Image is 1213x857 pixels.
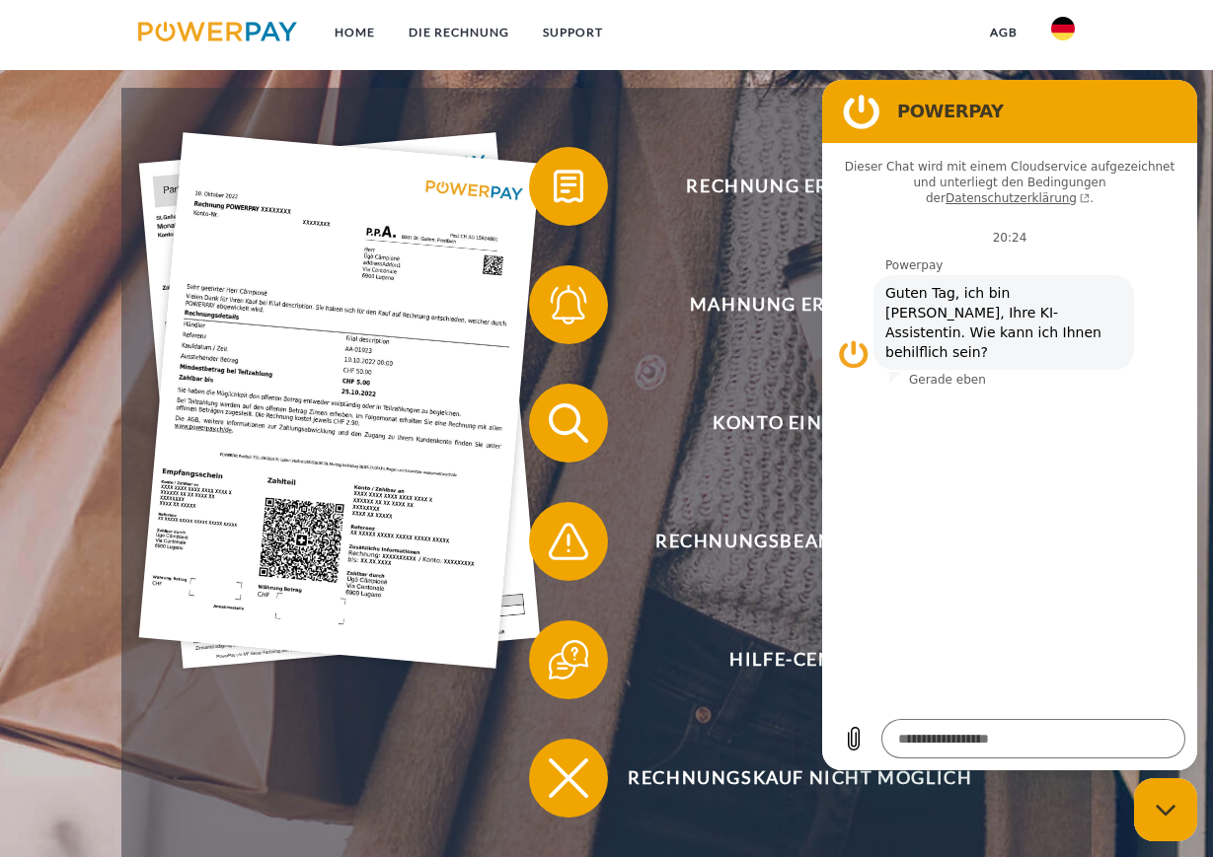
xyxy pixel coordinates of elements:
a: SUPPORT [526,15,620,50]
iframe: Schaltfläche zum Öffnen des Messaging-Fensters; Konversation läuft [1134,778,1197,841]
iframe: Messaging-Fenster [822,80,1197,770]
span: Rechnungsbeanstandung [559,502,1042,581]
img: qb_search.svg [544,398,593,448]
button: Mahnung erhalten? [529,265,1042,344]
img: logo-powerpay.svg [138,22,297,41]
img: qb_close.svg [544,753,593,803]
img: qb_help.svg [544,635,593,684]
span: Konto einsehen [559,384,1042,463]
button: Rechnung erhalten? [529,147,1042,226]
button: Hilfe-Center [529,620,1042,699]
img: qb_warning.svg [544,517,593,566]
span: Hilfe-Center [559,620,1042,699]
a: agb [973,15,1034,50]
a: Home [318,15,392,50]
span: Rechnung erhalten? [559,147,1042,226]
img: qb_bill.svg [544,162,593,211]
img: de [1051,17,1075,40]
span: Rechnungskauf nicht möglich [559,739,1042,818]
span: Mahnung erhalten? [559,265,1042,344]
button: Rechnungsbeanstandung [529,502,1042,581]
a: DIE RECHNUNG [392,15,526,50]
img: single_invoice_powerpay_de.jpg [139,132,541,668]
button: Konto einsehen [529,384,1042,463]
button: Rechnungskauf nicht möglich [529,739,1042,818]
img: qb_bell.svg [544,280,593,329]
